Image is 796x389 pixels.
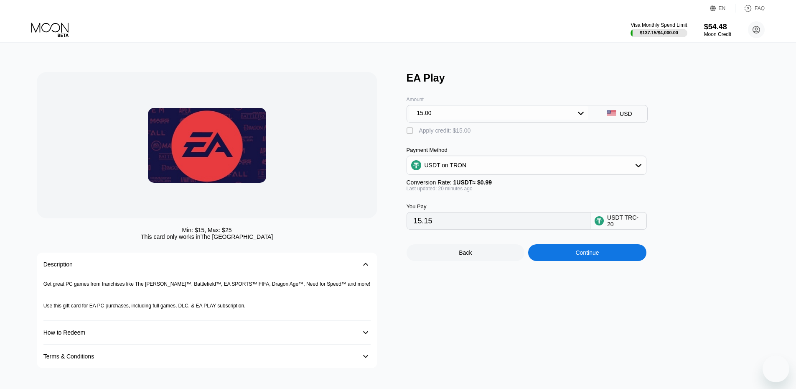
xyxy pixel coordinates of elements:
div: Payment Method [407,147,646,153]
div: Terms & Conditions [43,353,94,360]
div: Back [407,244,525,261]
div: You Pay [407,203,590,210]
div: Description [43,261,73,268]
div: USD [620,110,632,117]
div: Last updated: 20 minutes ago [407,186,646,192]
div: 󰅀 [361,351,371,361]
div: 󰅀 [361,259,371,269]
div: Amount [407,97,592,102]
p: Use this gift card for EA PC purchases, including full games, DLC, & EA PLAY subscription. [43,303,371,309]
div: Min: $ 15 , Max: $ 25 [182,227,232,233]
div: This card only works in The [GEOGRAPHIC_DATA] [141,233,273,240]
div: $137.15 / $4,000.00 [640,30,678,35]
div: How to Redeem [43,329,85,336]
div: EN [710,4,735,13]
div: Back [459,249,472,256]
span: 1 USDT ≈ $0.99 [453,179,492,186]
div: 15.00 [409,106,589,121]
div: FAQ [755,5,765,11]
div: USDT TRC-20 [607,214,642,228]
div: Continue [575,249,599,256]
div:  [407,127,415,135]
div: EA Play [407,72,768,84]
p: Get great PC games from franchises like The [PERSON_NAME]™, Battlefield™, EA SPORTS™ FIFA, Dragon... [43,281,371,287]
div: Continue [528,244,646,261]
div: Apply credit: $15.00 [419,127,471,134]
div: FAQ [735,4,765,13]
div: 󰅀 [361,328,371,338]
div: Visa Monthly Spend Limit$137.15/$4,000.00 [631,22,687,37]
div: Conversion Rate: [407,179,646,186]
div: USDT on TRON [407,157,646,174]
iframe: Button to launch messaging window [763,356,789,382]
div: EN [719,5,726,11]
div: 15.00 [417,110,432,116]
div: Moon Credit [704,31,731,37]
div: Visa Monthly Spend Limit [631,22,687,28]
div: $54.48Moon Credit [704,23,731,37]
div: $54.48 [704,23,731,31]
div: USDT on TRON [425,162,467,169]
